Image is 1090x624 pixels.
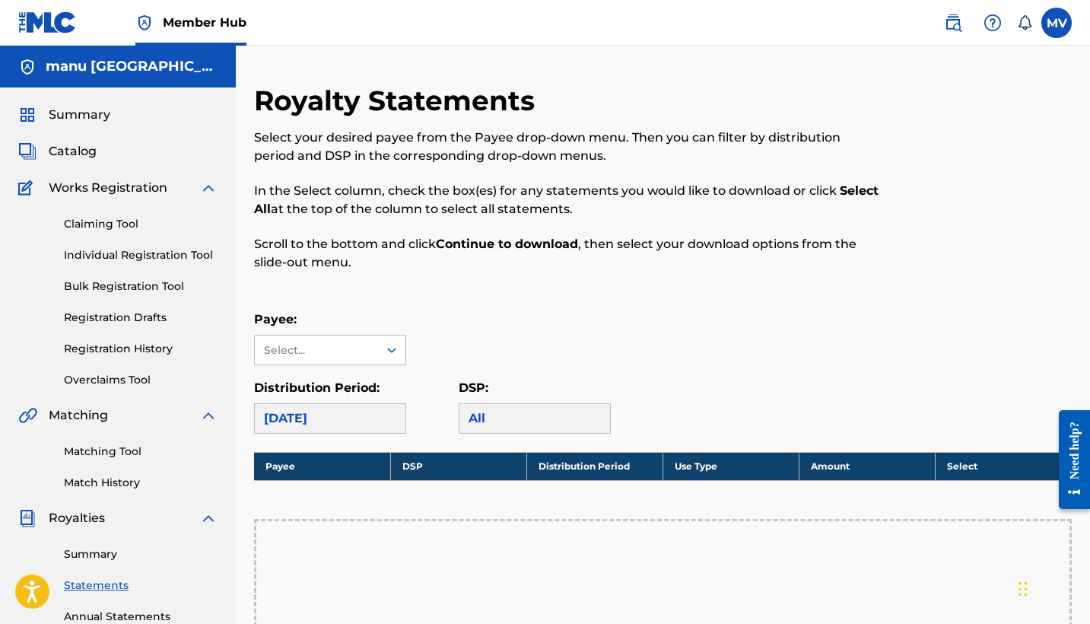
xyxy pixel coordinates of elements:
[49,179,167,197] span: Works Registration
[64,444,218,460] a: Matching Tool
[254,235,884,272] p: Scroll to the bottom and click , then select your download options from the slide-out menu.
[1017,15,1032,30] div: Notifications
[18,142,97,161] a: CatalogCatalog
[199,179,218,197] img: expand
[199,509,218,527] img: expand
[46,58,218,75] h5: manu la habana
[1018,566,1028,612] div: Arrastrar
[64,546,218,562] a: Summary
[18,106,110,124] a: SummarySummary
[18,179,38,197] img: Works Registration
[254,129,884,165] p: Select your desired payee from the Payee drop-down menu. Then you can filter by distribution peri...
[64,372,218,388] a: Overclaims Tool
[1014,551,1090,624] iframe: Chat Widget
[935,452,1071,480] th: Select
[938,8,968,38] a: Public Search
[254,452,390,480] th: Payee
[49,106,110,124] span: Summary
[18,142,37,161] img: Catalog
[18,406,37,425] img: Matching
[254,84,542,118] h2: Royalty Statements
[18,106,37,124] img: Summary
[64,578,218,594] a: Statements
[64,216,218,232] a: Claiming Tool
[984,14,1002,32] img: help
[49,509,105,527] span: Royalties
[64,247,218,263] a: Individual Registration Tool
[944,14,962,32] img: search
[663,452,799,480] th: Use Type
[49,406,108,425] span: Matching
[799,452,935,480] th: Amount
[199,406,218,425] img: expand
[64,310,218,326] a: Registration Drafts
[64,475,218,491] a: Match History
[1014,551,1090,624] div: Widget de chat
[436,237,578,251] strong: Continue to download
[254,182,884,218] p: In the Select column, check the box(es) for any statements you would like to download or click at...
[254,312,297,326] label: Payee:
[64,341,218,357] a: Registration History
[135,14,154,32] img: Top Rightsholder
[49,142,97,161] span: Catalog
[526,452,663,480] th: Distribution Period
[18,11,77,33] img: MLC Logo
[18,58,37,76] img: Accounts
[1047,395,1090,525] iframe: Resource Center
[18,509,37,527] img: Royalties
[264,342,367,358] div: Select...
[1041,8,1072,38] div: User Menu
[390,452,526,480] th: DSP
[64,279,218,294] a: Bulk Registration Tool
[459,380,488,395] label: DSP:
[163,14,246,31] span: Member Hub
[254,380,380,395] label: Distribution Period:
[977,8,1008,38] div: Help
